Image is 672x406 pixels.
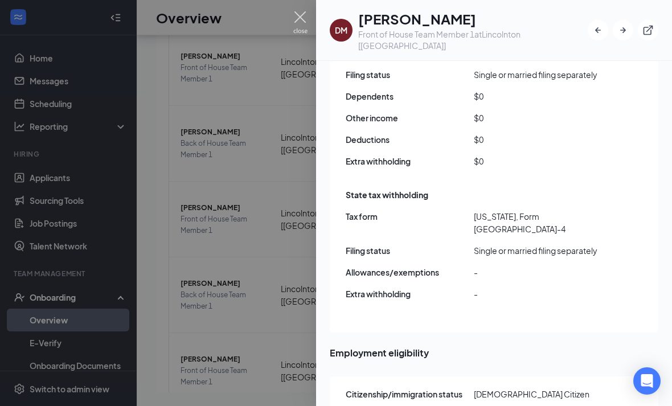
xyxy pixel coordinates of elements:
[346,266,474,278] span: Allowances/exemptions
[346,288,474,300] span: Extra withholding
[474,133,602,146] span: $0
[588,20,608,40] button: ArrowLeftNew
[346,388,474,400] span: Citizenship/immigration status
[474,155,602,167] span: $0
[474,90,602,102] span: $0
[474,112,602,124] span: $0
[474,388,602,400] span: [DEMOGRAPHIC_DATA] Citizen
[358,28,588,51] div: Front of House Team Member 1 at Lincolnton [[GEOGRAPHIC_DATA]]
[335,24,347,36] div: DM
[592,24,604,36] svg: ArrowLeftNew
[474,68,602,81] span: Single or married filing separately
[617,24,629,36] svg: ArrowRight
[474,288,602,300] span: -
[358,9,588,28] h1: [PERSON_NAME]
[474,266,602,278] span: -
[346,68,474,81] span: Filing status
[346,210,474,223] span: Tax form
[346,112,474,124] span: Other income
[474,244,602,257] span: Single or married filing separately
[346,133,474,146] span: Deductions
[638,20,658,40] button: ExternalLink
[613,20,633,40] button: ArrowRight
[642,24,654,36] svg: ExternalLink
[346,155,474,167] span: Extra withholding
[330,346,658,360] span: Employment eligibility
[346,90,474,102] span: Dependents
[474,210,602,235] span: [US_STATE], Form [GEOGRAPHIC_DATA]-4
[346,188,428,201] span: State tax withholding
[633,367,661,395] div: Open Intercom Messenger
[346,244,474,257] span: Filing status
